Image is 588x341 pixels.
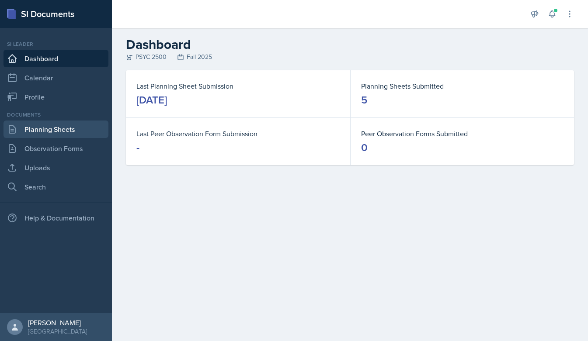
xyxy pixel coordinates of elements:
div: Documents [3,111,108,119]
div: 0 [361,141,368,155]
a: Uploads [3,159,108,176]
div: [GEOGRAPHIC_DATA] [28,327,87,336]
a: Planning Sheets [3,121,108,138]
dt: Last Peer Observation Form Submission [136,128,340,139]
div: - [136,141,139,155]
dt: Peer Observation Forms Submitted [361,128,564,139]
div: 5 [361,93,367,107]
a: Search [3,178,108,196]
dt: Last Planning Sheet Submission [136,81,340,91]
a: Dashboard [3,50,108,67]
a: Profile [3,88,108,106]
a: Observation Forms [3,140,108,157]
h2: Dashboard [126,37,574,52]
div: Si leader [3,40,108,48]
a: Calendar [3,69,108,86]
div: [PERSON_NAME] [28,318,87,327]
div: [DATE] [136,93,167,107]
div: PSYC 2500 Fall 2025 [126,52,574,62]
dt: Planning Sheets Submitted [361,81,564,91]
div: Help & Documentation [3,209,108,227]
